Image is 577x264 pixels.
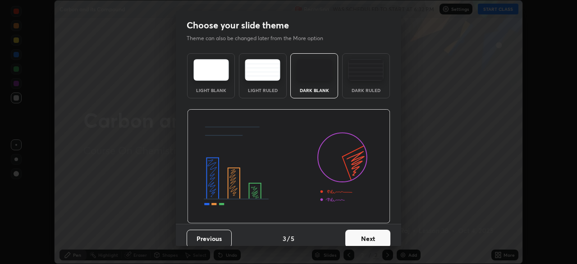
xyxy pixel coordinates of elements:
div: Dark Ruled [348,88,384,93]
img: lightTheme.e5ed3b09.svg [193,59,229,81]
h2: Choose your slide theme [187,19,289,31]
img: lightRuledTheme.5fabf969.svg [245,59,280,81]
h4: 5 [291,234,294,243]
img: darkRuledTheme.de295e13.svg [348,59,384,81]
img: darkThemeBanner.d06ce4a2.svg [187,109,390,224]
div: Dark Blank [296,88,332,93]
div: Light Ruled [245,88,281,93]
h4: / [287,234,290,243]
img: darkTheme.f0cc69e5.svg [297,59,332,81]
p: Theme can also be changed later from the More option [187,34,333,42]
h4: 3 [283,234,286,243]
div: Light Blank [193,88,229,93]
button: Next [345,230,390,248]
button: Previous [187,230,232,248]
